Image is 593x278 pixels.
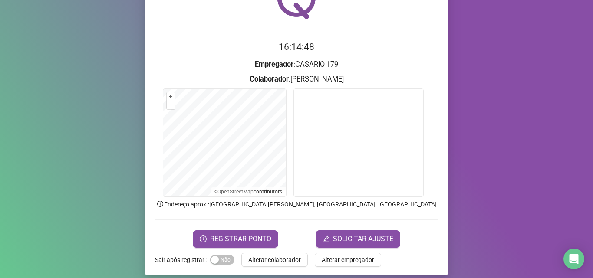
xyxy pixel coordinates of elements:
[323,235,329,242] span: edit
[167,101,175,109] button: –
[250,75,289,83] strong: Colaborador
[316,230,400,248] button: editSOLICITAR AJUSTE
[248,255,301,265] span: Alterar colaborador
[167,92,175,101] button: +
[563,249,584,269] div: Open Intercom Messenger
[193,230,278,248] button: REGISTRAR PONTO
[156,200,164,208] span: info-circle
[155,59,438,70] h3: : CASARIO 179
[322,255,374,265] span: Alterar empregador
[155,200,438,209] p: Endereço aprox. : [GEOGRAPHIC_DATA][PERSON_NAME], [GEOGRAPHIC_DATA], [GEOGRAPHIC_DATA]
[155,253,210,267] label: Sair após registrar
[210,234,271,244] span: REGISTRAR PONTO
[279,42,314,52] time: 16:14:48
[214,189,283,195] li: © contributors.
[241,253,308,267] button: Alterar colaborador
[255,60,293,69] strong: Empregador
[315,253,381,267] button: Alterar empregador
[200,235,207,242] span: clock-circle
[333,234,393,244] span: SOLICITAR AJUSTE
[155,74,438,85] h3: : [PERSON_NAME]
[217,189,254,195] a: OpenStreetMap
